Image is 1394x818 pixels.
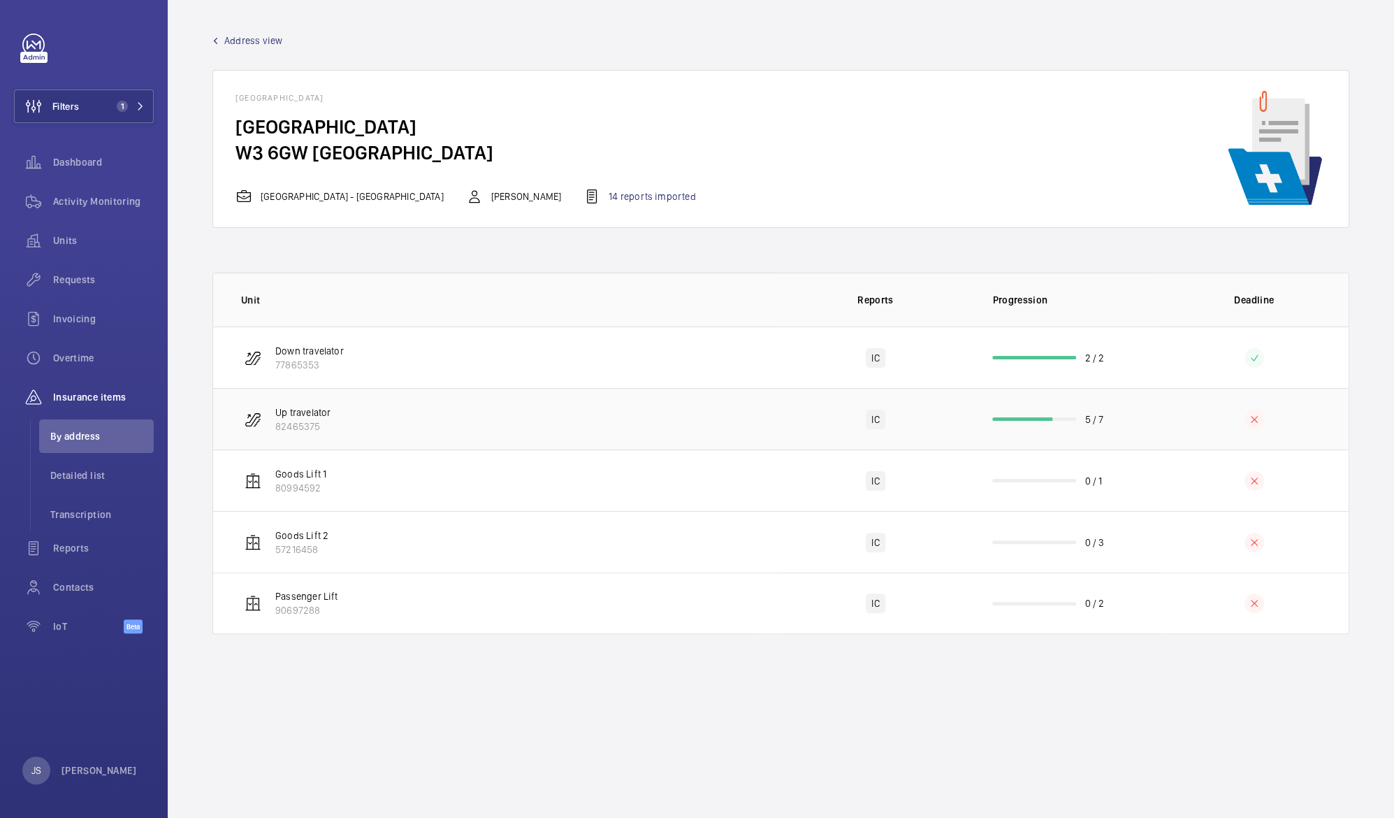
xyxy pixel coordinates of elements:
span: Filters [52,99,79,113]
p: 2 / 2 [1084,351,1104,365]
p: Passenger Lift [275,589,338,603]
h4: [GEOGRAPHIC_DATA] [235,93,718,114]
div: IC [866,533,885,552]
div: IC [866,594,885,613]
p: Goods Lift 1 [275,467,326,481]
span: Address view [224,34,282,48]
p: 80994592 [275,481,326,495]
p: 77865353 [275,358,344,372]
div: [GEOGRAPHIC_DATA] - [GEOGRAPHIC_DATA] [235,188,444,205]
p: Unit [241,293,781,307]
span: IoT [53,619,124,633]
p: Reports [791,293,961,307]
button: Filters1 [14,89,154,123]
span: Detailed list [50,468,154,482]
span: Reports [53,541,154,555]
div: [PERSON_NAME] [466,188,561,205]
p: Goods Lift 2 [275,529,328,543]
span: Contacts [53,580,154,594]
img: elevator.svg [245,534,261,551]
p: JS [31,763,41,777]
p: 82465375 [275,419,331,433]
div: 14 reports imported [583,188,695,205]
p: Deadline [1169,293,1339,307]
span: Overtime [53,351,154,365]
p: 0 / 2 [1084,596,1104,610]
span: Transcription [50,508,154,522]
img: elevator.svg [245,473,261,489]
span: Activity Monitoring [53,194,154,208]
p: 90697288 [275,603,338,617]
span: Invoicing [53,312,154,326]
span: Insurance items [53,390,154,404]
span: Units [53,234,154,247]
p: [PERSON_NAME] [61,763,137,777]
img: escalator.svg [245,350,261,366]
h4: [GEOGRAPHIC_DATA] W3 6GW [GEOGRAPHIC_DATA] [235,114,718,166]
p: Progression [992,293,1159,307]
div: IC [866,410,885,429]
p: Up travelator [275,406,331,419]
span: Beta [124,619,143,633]
p: 5 / 7 [1084,412,1103,426]
span: By address [50,429,154,443]
p: 0 / 1 [1084,474,1102,488]
span: Requests [53,273,154,287]
p: 0 / 3 [1084,536,1104,550]
p: 57216458 [275,543,328,557]
img: elevator.svg [245,595,261,612]
img: escalator.svg [245,411,261,428]
span: Dashboard [53,155,154,169]
div: IC [866,471,885,491]
span: 1 [117,101,128,112]
p: Down travelator [275,344,344,358]
div: IC [866,348,885,368]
